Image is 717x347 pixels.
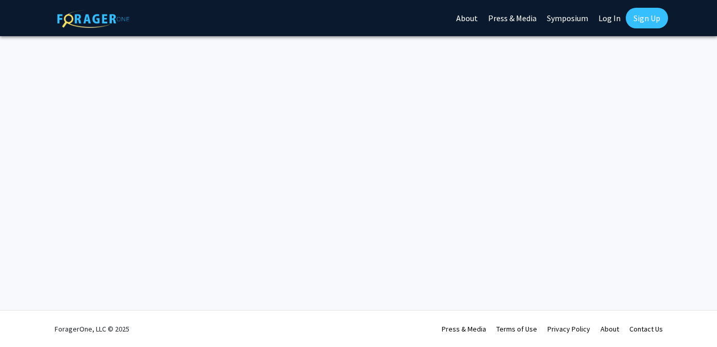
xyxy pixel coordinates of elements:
a: Privacy Policy [547,324,590,334]
img: ForagerOne Logo [57,10,129,28]
a: About [601,324,619,334]
a: Contact Us [629,324,663,334]
a: Press & Media [442,324,486,334]
a: Sign Up [626,8,668,28]
a: Terms of Use [496,324,537,334]
div: ForagerOne, LLC © 2025 [55,311,129,347]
